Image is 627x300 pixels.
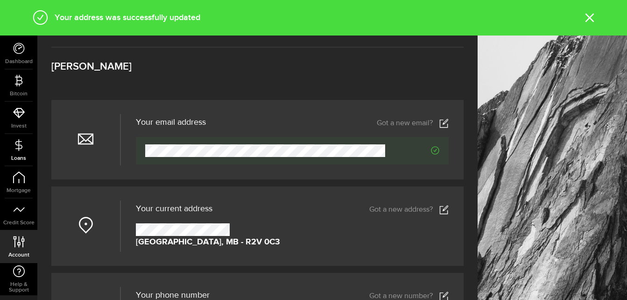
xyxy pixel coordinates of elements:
strong: [GEOGRAPHIC_DATA], MB - R2V 0C3 [136,236,280,249]
h3: Your phone number [136,291,210,300]
a: Got a new email? [377,119,449,128]
h3: [PERSON_NAME] [51,62,464,72]
div: Your address was successfully updated [48,12,585,24]
h3: Your email address [136,118,206,127]
span: Your current address [136,205,212,213]
span: Verified [385,146,439,155]
a: Got a new address? [369,205,449,214]
button: Open LiveChat chat widget [7,4,35,32]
